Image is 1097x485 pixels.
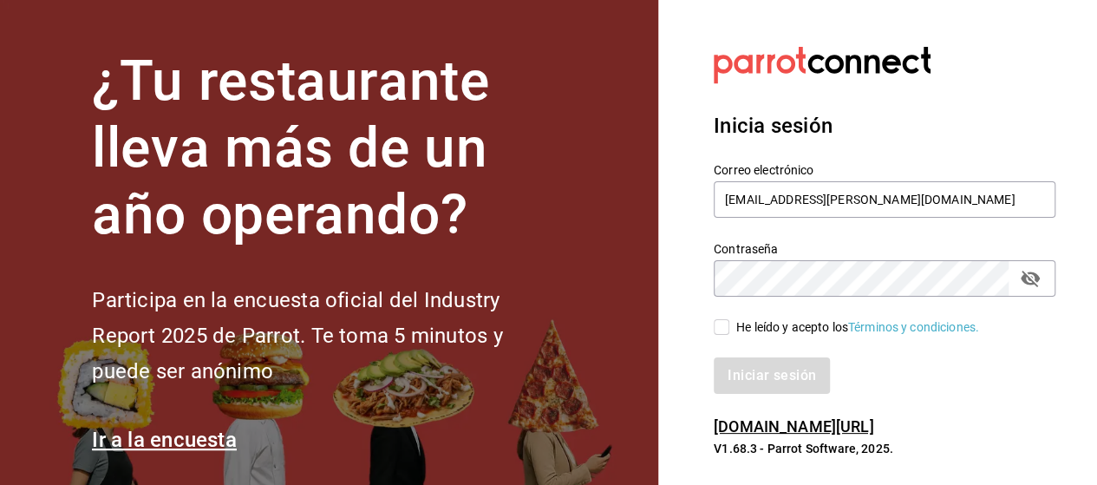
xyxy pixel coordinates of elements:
div: He leído y acepto los [736,318,979,337]
p: V1.68.3 - Parrot Software, 2025. [714,440,1055,457]
h3: Inicia sesión [714,110,1055,141]
h1: ¿Tu restaurante lleva más de un año operando? [92,49,560,248]
a: Términos y condiciones. [848,320,979,334]
label: Contraseña [714,243,1055,255]
a: [DOMAIN_NAME][URL] [714,417,873,436]
h2: Participa en la encuesta oficial del Industry Report 2025 de Parrot. Te toma 5 minutos y puede se... [92,283,560,389]
a: Ir a la encuesta [92,428,237,452]
button: passwordField [1015,264,1045,293]
input: Ingresa tu correo electrónico [714,181,1055,218]
label: Correo electrónico [714,164,1055,176]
